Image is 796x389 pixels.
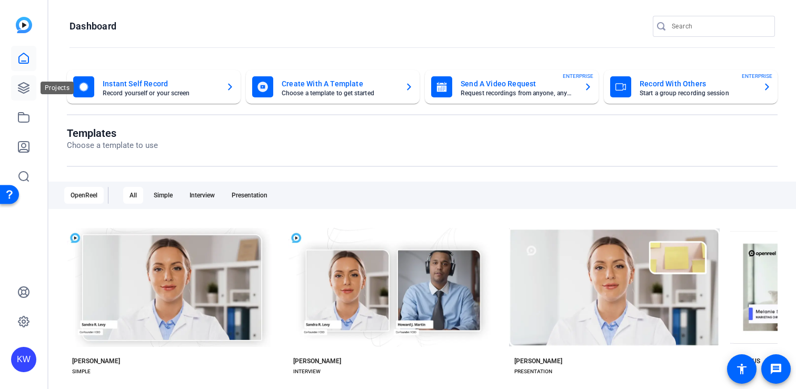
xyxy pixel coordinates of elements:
mat-card-subtitle: Start a group recording session [640,90,754,96]
div: PRESENTATION [514,367,552,376]
mat-card-subtitle: Choose a template to get started [282,90,396,96]
div: [PERSON_NAME] [293,357,341,365]
div: OpenReel [64,187,104,204]
h1: Templates [67,127,158,139]
div: All [123,187,143,204]
button: Send A Video RequestRequest recordings from anyone, anywhereENTERPRISE [425,70,599,104]
img: blue-gradient.svg [16,17,32,33]
div: Projects [41,82,74,94]
mat-icon: accessibility [735,363,748,375]
div: [PERSON_NAME] [514,357,562,365]
button: Record With OthersStart a group recording sessionENTERPRISE [604,70,778,104]
mat-card-title: Instant Self Record [103,77,217,90]
p: Choose a template to use [67,139,158,152]
mat-card-subtitle: Record yourself or your screen [103,90,217,96]
span: ENTERPRISE [742,72,772,80]
div: KW [11,347,36,372]
div: Interview [183,187,221,204]
mat-card-title: Create With A Template [282,77,396,90]
h1: Dashboard [69,20,116,33]
div: INTERVIEW [293,367,321,376]
mat-card-title: Send A Video Request [461,77,575,90]
mat-card-title: Record With Others [640,77,754,90]
span: ENTERPRISE [563,72,593,80]
button: Create With A TemplateChoose a template to get started [246,70,420,104]
mat-card-subtitle: Request recordings from anyone, anywhere [461,90,575,96]
div: SIMPLE [72,367,91,376]
div: Simple [147,187,179,204]
div: Presentation [225,187,274,204]
button: Instant Self RecordRecord yourself or your screen [67,70,241,104]
input: Search [672,20,767,33]
mat-icon: message [770,363,782,375]
div: [PERSON_NAME] [72,357,120,365]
